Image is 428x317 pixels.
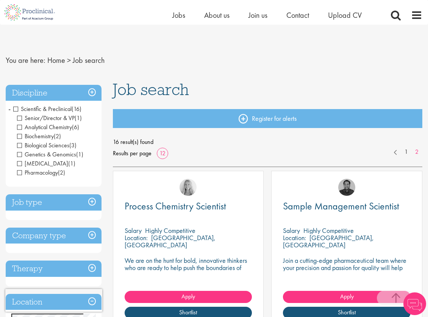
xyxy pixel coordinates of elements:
[73,55,105,65] span: Job search
[17,150,83,158] span: Genetics & Genomics
[113,136,423,148] span: 16 result(s) found
[6,85,102,101] h3: Discipline
[283,257,411,278] p: Join a cutting-edge pharmaceutical team where your precision and passion for quality will help sh...
[125,226,142,235] span: Salary
[283,201,411,211] a: Sample Management Scientist
[17,114,82,122] span: Senior/Director & VP
[125,233,216,249] p: [GEOGRAPHIC_DATA], [GEOGRAPHIC_DATA]
[338,179,355,196] img: Mike Raletz
[17,141,69,149] span: Biological Sciences
[283,226,300,235] span: Salary
[72,105,81,113] span: (16)
[181,292,195,300] span: Apply
[6,228,102,244] h3: Company type
[17,132,61,140] span: Biochemistry
[6,261,102,277] h3: Therapy
[125,200,226,212] span: Process Chemistry Scientist
[17,159,75,167] span: Laboratory Technician
[172,10,185,20] a: Jobs
[340,292,354,300] span: Apply
[69,141,77,149] span: (3)
[283,200,399,212] span: Sample Management Scientist
[13,105,81,113] span: Scientific & Preclinical
[303,226,354,235] p: Highly Competitive
[17,169,58,176] span: Pharmacology
[17,123,72,131] span: Analytical Chemistry
[72,123,79,131] span: (6)
[113,79,189,100] span: Job search
[248,10,267,20] a: Join us
[6,194,102,211] h3: Job type
[76,150,83,158] span: (1)
[17,123,79,131] span: Analytical Chemistry
[68,159,75,167] span: (1)
[5,289,102,312] iframe: reCAPTCHA
[145,226,195,235] p: Highly Competitive
[125,257,252,286] p: We are on the hunt for bold, innovative thinkers who are ready to help push the boundaries of sci...
[157,149,168,157] a: 12
[113,109,423,128] a: Register for alerts
[17,132,54,140] span: Biochemistry
[403,292,426,315] img: Chatbot
[6,55,45,65] span: You are here:
[54,132,61,140] span: (2)
[58,169,65,176] span: (2)
[8,103,11,114] span: -
[17,150,76,158] span: Genetics & Genomics
[125,233,148,242] span: Location:
[204,10,230,20] a: About us
[125,291,252,303] a: Apply
[17,169,65,176] span: Pharmacology
[17,141,77,149] span: Biological Sciences
[180,179,197,196] img: Shannon Briggs
[411,148,422,156] a: 2
[113,148,152,159] span: Results per page
[47,55,65,65] a: breadcrumb link
[283,233,374,249] p: [GEOGRAPHIC_DATA], [GEOGRAPHIC_DATA]
[125,201,252,211] a: Process Chemistry Scientist
[286,10,309,20] a: Contact
[401,148,412,156] a: 1
[13,105,72,113] span: Scientific & Preclinical
[17,114,75,122] span: Senior/Director & VP
[67,55,71,65] span: >
[283,233,306,242] span: Location:
[17,159,68,167] span: [MEDICAL_DATA]
[283,291,411,303] a: Apply
[328,10,362,20] a: Upload CV
[75,114,82,122] span: (1)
